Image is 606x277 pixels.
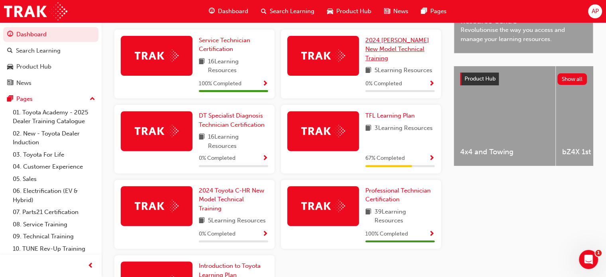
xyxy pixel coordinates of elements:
span: car-icon [327,6,333,16]
div: Product Hub [16,62,51,71]
span: 0 % Completed [365,79,402,88]
span: pages-icon [421,6,427,16]
button: Show Progress [429,79,435,89]
button: AP [588,4,602,18]
a: 02. New - Toyota Dealer Induction [10,128,98,149]
span: book-icon [199,216,205,226]
span: news-icon [7,80,13,87]
a: pages-iconPages [415,3,453,20]
a: DT Specialist Diagnosis Technician Certification [199,111,268,129]
button: DashboardSearch LearningProduct HubNews [3,26,98,92]
span: car-icon [7,63,13,71]
button: Show all [557,73,587,85]
span: Product Hub [336,7,371,16]
a: Service Technician Certification [199,36,268,54]
img: Trak [135,200,178,212]
span: 4x4 and Towing [460,147,549,157]
a: 2024 [PERSON_NAME] New Model Technical Training [365,36,435,63]
span: pages-icon [7,96,13,103]
span: book-icon [199,57,205,75]
a: Product HubShow all [460,73,587,85]
img: Trak [301,200,345,212]
div: Pages [16,94,33,104]
span: Show Progress [429,155,435,162]
a: news-iconNews [378,3,415,20]
span: Pages [430,7,447,16]
span: up-icon [90,94,95,104]
span: Dashboard [218,7,248,16]
span: 5 Learning Resources [375,66,432,76]
a: TFL Learning Plan [365,111,418,120]
span: Show Progress [262,231,268,238]
span: book-icon [365,207,371,225]
a: 08. Service Training [10,218,98,231]
span: book-icon [199,132,205,150]
button: Show Progress [262,79,268,89]
span: 67 % Completed [365,154,405,163]
button: Pages [3,92,98,106]
a: 06. Electrification (EV & Hybrid) [10,185,98,206]
a: 03. Toyota For Life [10,149,98,161]
a: 09. Technical Training [10,230,98,243]
span: Professional Technician Certification [365,187,431,203]
span: search-icon [7,47,13,55]
span: 0 % Completed [199,154,235,163]
span: Show Progress [429,81,435,88]
span: book-icon [365,66,371,76]
a: car-iconProduct Hub [321,3,378,20]
a: guage-iconDashboard [202,3,255,20]
a: Dashboard [3,27,98,42]
a: 10. TUNE Rev-Up Training [10,243,98,255]
span: 100 % Completed [365,230,408,239]
span: Search Learning [270,7,314,16]
div: Search Learning [16,46,61,55]
button: Show Progress [429,153,435,163]
a: News [3,76,98,90]
span: news-icon [384,6,390,16]
span: guage-icon [7,31,13,38]
a: 07. Parts21 Certification [10,206,98,218]
div: News [16,79,31,88]
a: 04. Customer Experience [10,161,98,173]
a: 05. Sales [10,173,98,185]
iframe: Intercom live chat [579,250,598,269]
span: 3 Learning Resources [375,124,433,134]
img: Trak [4,2,67,20]
span: 16 Learning Resources [208,132,268,150]
span: 39 Learning Resources [375,207,435,225]
button: Show Progress [429,229,435,239]
span: book-icon [365,124,371,134]
span: Show Progress [262,81,268,88]
span: Show Progress [262,155,268,162]
span: 5 Learning Resources [208,216,266,226]
span: News [393,7,408,16]
img: Trak [301,49,345,62]
a: 01. Toyota Academy - 2025 Dealer Training Catalogue [10,106,98,128]
span: Service Technician Certification [199,37,250,53]
span: DT Specialist Diagnosis Technician Certification [199,112,265,128]
span: AP [591,7,598,16]
a: 4x4 and Towing [454,66,555,166]
span: prev-icon [88,261,94,271]
span: guage-icon [209,6,215,16]
span: 2024 Toyota C-HR New Model Technical Training [199,187,264,212]
a: Product Hub [3,59,98,74]
img: Trak [301,125,345,137]
span: 2024 [PERSON_NAME] New Model Technical Training [365,37,429,62]
a: search-iconSearch Learning [255,3,321,20]
span: 1 [595,250,602,256]
a: Professional Technician Certification [365,186,435,204]
button: Show Progress [262,153,268,163]
span: Show Progress [429,231,435,238]
span: 100 % Completed [199,79,241,88]
a: 2024 Toyota C-HR New Model Technical Training [199,186,268,213]
a: Search Learning [3,43,98,58]
span: Revolutionise the way you access and manage your learning resources. [461,26,586,43]
span: Product Hub [465,75,496,82]
span: TFL Learning Plan [365,112,415,119]
span: 16 Learning Resources [208,57,268,75]
span: 0 % Completed [199,230,235,239]
img: Trak [135,125,178,137]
